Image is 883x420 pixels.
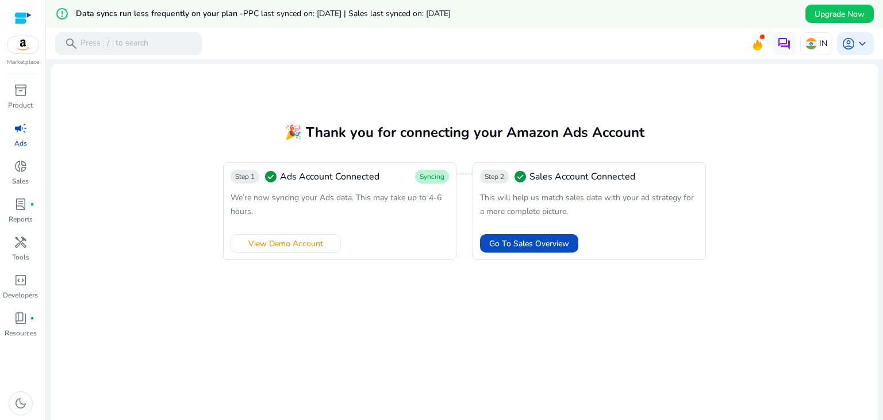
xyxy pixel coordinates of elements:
[9,214,33,224] p: Reports
[14,235,28,249] span: handyman
[480,192,694,217] span: This will help us match sales data with your ad strategy for a more complete picture.
[30,202,34,207] span: fiber_manual_record
[14,197,28,211] span: lab_profile
[14,311,28,325] span: book_4
[76,9,451,19] h5: Data syncs run less frequently on your plan -
[480,234,578,253] button: Go To Sales Overview
[103,37,113,50] span: /
[805,5,874,23] button: Upgrade Now
[513,170,527,184] span: check_circle
[485,172,504,181] span: Step 2
[815,8,865,20] span: Upgrade Now
[264,170,278,184] span: check_circle
[235,172,255,181] span: Step 1
[7,58,39,67] p: Marketplace
[14,396,28,410] span: dark_mode
[14,138,27,148] p: Ads
[231,192,441,217] span: We’re now syncing your Ads data. This may take up to 4-6 hours.
[842,37,855,51] span: account_circle
[243,8,451,19] span: PPC last synced on: [DATE] | Sales last synced on: [DATE]
[3,290,38,300] p: Developers
[12,176,29,186] p: Sales
[12,252,29,262] p: Tools
[14,273,28,287] span: code_blocks
[7,36,39,54] img: amazon.svg
[80,37,148,50] p: Press to search
[248,238,323,250] span: View Demo Account
[855,37,869,51] span: keyboard_arrow_down
[14,159,28,173] span: donut_small
[30,316,34,320] span: fiber_manual_record
[529,170,635,184] span: Sales Account Connected
[5,328,37,338] p: Resources
[280,170,379,184] span: Ads Account Connected
[64,37,78,51] span: search
[14,83,28,97] span: inventory_2
[285,123,644,142] span: 🎉 Thank you for connecting your Amazon Ads Account
[420,172,444,181] span: Syncing
[489,238,569,250] span: Go To Sales Overview
[14,121,28,135] span: campaign
[819,33,827,54] p: IN
[55,7,69,21] mat-icon: error_outline
[231,234,341,253] button: View Demo Account
[8,100,33,110] p: Product
[805,38,817,49] img: in.svg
